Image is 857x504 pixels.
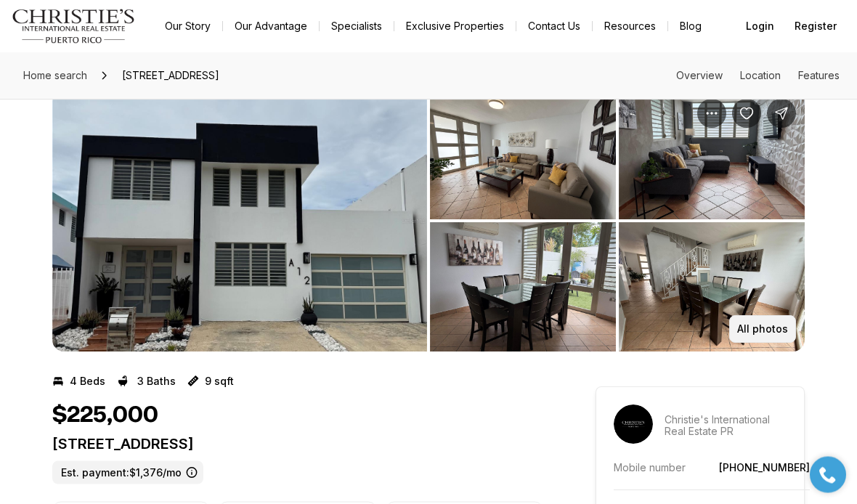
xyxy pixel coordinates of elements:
button: Share Property: Calle 1 VILLAS DE LEVITTOWN #A12 [767,99,796,129]
button: Property options [697,99,726,129]
span: Register [795,20,837,32]
span: [STREET_ADDRESS] [116,64,225,87]
a: Home search [17,64,93,87]
button: Register [786,12,845,41]
label: Est. payment: $1,376/mo [52,461,203,484]
a: Exclusive Properties [394,16,516,36]
a: Our Story [153,16,222,36]
button: View image gallery [430,91,616,220]
li: 1 of 5 [52,91,427,352]
h1: $225,000 [52,402,158,429]
a: Specialists [320,16,394,36]
button: Login [737,12,783,41]
span: Login [746,20,774,32]
img: logo [12,9,136,44]
p: 3 Baths [137,375,176,387]
nav: Page section menu [676,70,840,81]
button: All photos [729,316,796,344]
button: Contact Us [516,16,592,36]
div: Listing Photos [52,91,805,352]
button: View image gallery [52,91,427,352]
button: View image gallery [430,223,616,352]
li: 2 of 5 [430,91,805,352]
span: Home search [23,69,87,81]
p: Mobile number [614,462,686,474]
a: [PHONE_NUMBER] [719,462,810,474]
a: Skip to: Features [798,69,840,81]
p: 9 sqft [205,375,234,387]
a: Resources [593,16,667,36]
a: Our Advantage [223,16,319,36]
a: Skip to: Overview [676,69,723,81]
p: All photos [737,324,788,336]
button: View image gallery [619,223,805,352]
p: [STREET_ADDRESS] [52,435,543,452]
a: Blog [668,16,713,36]
button: Save Property: Calle 1 VILLAS DE LEVITTOWN #A12 [732,99,761,129]
button: View image gallery [619,91,805,220]
p: 4 Beds [70,375,105,387]
p: Christie's International Real Estate PR [665,415,787,438]
a: Skip to: Location [740,69,781,81]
